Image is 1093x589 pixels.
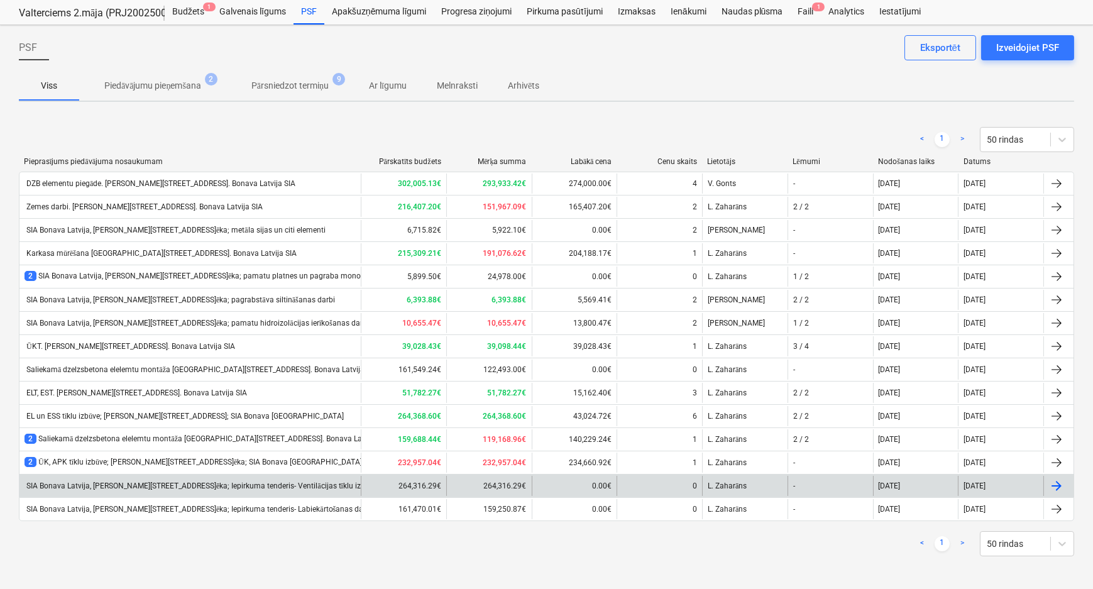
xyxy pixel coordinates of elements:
p: Pārsniedzot termiņu [251,79,329,92]
div: 0 [693,482,697,490]
span: 1 [812,3,825,11]
div: SIA Bonava Latvija, [PERSON_NAME][STREET_ADDRESS]ēka; pamatu hidroizolācijas ierīkošanas darbi [25,319,369,328]
div: L. Zaharāns [702,383,788,403]
div: [DATE] [964,179,986,188]
div: 2 [693,319,697,328]
a: Next page [955,536,970,551]
div: Karkasa mūrēšana [GEOGRAPHIC_DATA][STREET_ADDRESS]. Bonava Latvija SIA [25,249,297,258]
div: 2 [693,295,697,304]
span: PSF [19,40,37,55]
div: - [793,249,795,258]
span: 2 [25,457,36,467]
div: 24,978.00€ [446,267,532,287]
div: 161,549.24€ [361,360,446,380]
div: Chat Widget [1030,529,1093,589]
div: 43,024.72€ [532,406,617,426]
div: 161,470.01€ [361,499,446,519]
div: [DATE] [879,365,901,374]
div: 204,188.17€ [532,243,617,263]
button: Eksportēt [904,35,976,60]
div: 0.00€ [532,267,617,287]
div: V. Gonts [702,173,788,194]
div: [DATE] [879,295,901,304]
div: [DATE] [964,319,986,328]
div: SIA Bonava Latvija, [PERSON_NAME][STREET_ADDRESS]ēka; pamatu platnes un pagraba monolīto sienu be... [25,271,433,282]
div: Valterciems 2.māja (PRJ2002500) - 2601936 [19,7,150,20]
div: 0.00€ [532,220,617,240]
div: Lēmumi [793,157,868,167]
div: L. Zaharāns [702,197,788,217]
div: [DATE] [879,435,901,444]
b: 191,076.62€ [483,249,527,258]
b: 159,688.44€ [398,435,441,444]
div: 5,922.10€ [446,220,532,240]
div: [DATE] [964,249,986,258]
div: 15,162.40€ [532,383,617,403]
div: Cenu skaits [622,157,697,166]
div: 39,028.43€ [532,336,617,356]
b: 215,309.21€ [398,249,441,258]
div: L. Zaharāns [702,476,788,496]
div: SIA Bonava Latvija, [PERSON_NAME][STREET_ADDRESS]ēka; Iepirkuma tenderis- Ventilācijas tīklu izbūve [25,482,376,491]
div: - [793,458,795,467]
b: 232,957.04€ [483,458,527,467]
div: 1 [693,435,697,444]
div: Mērķa summa [451,157,527,167]
p: Arhivēts [508,79,539,92]
div: [DATE] [964,412,986,421]
span: 2 [25,434,36,444]
div: [PERSON_NAME] [702,290,788,310]
b: 10,655.47€ [402,319,441,328]
div: 1 / 2 [793,319,809,328]
div: 4 [693,179,697,188]
div: 122,493.00€ [446,360,532,380]
div: L. Zaharāns [702,499,788,519]
div: 0 [693,272,697,281]
div: [DATE] [964,272,986,281]
span: 1 [203,3,216,11]
div: 13,800.47€ [532,313,617,333]
div: 2 / 2 [793,388,809,397]
div: - [793,505,795,514]
div: Lietotājs [707,157,783,167]
div: Zemes darbi. [PERSON_NAME][STREET_ADDRESS]. Bonava Latvija SIA [25,202,263,211]
div: 0 [693,505,697,514]
div: 3 / 4 [793,342,809,351]
div: 0.00€ [532,499,617,519]
div: 264,316.29€ [361,476,446,496]
div: Eksportēt [920,40,960,56]
b: 51,782.27€ [402,388,441,397]
a: Previous page [914,536,930,551]
div: 1 [693,458,697,467]
div: L. Zaharāns [702,453,788,473]
a: Previous page [914,132,930,147]
div: 1 [693,342,697,351]
div: [DATE] [964,202,986,211]
div: [DATE] [964,458,986,467]
div: [DATE] [879,319,901,328]
div: [DATE] [964,365,986,374]
p: Viss [34,79,64,92]
div: Saliekamā dzelzsbetona elelemtu montāža [GEOGRAPHIC_DATA][STREET_ADDRESS]. Bonava Latvija SIA [25,434,390,444]
a: Page 1 is your current page [935,132,950,147]
button: Izveidojiet PSF [981,35,1074,60]
div: ELT, EST. [PERSON_NAME][STREET_ADDRESS]. Bonava Latvija SIA [25,388,247,397]
span: 9 [332,73,345,85]
b: 264,368.60€ [398,412,441,421]
p: Ar līgumu [369,79,407,92]
b: 119,168.96€ [483,435,527,444]
div: [DATE] [964,388,986,397]
div: [DATE] [879,342,901,351]
div: [DATE] [879,249,901,258]
div: [DATE] [964,505,986,514]
div: 140,229.24€ [532,429,617,449]
div: SIA Bonava Latvija, [PERSON_NAME][STREET_ADDRESS]ēka; pagrabstāva siltināšanas darbi [25,295,335,305]
div: 159,250.87€ [446,499,532,519]
div: 5,899.50€ [361,267,446,287]
div: 165,407.20€ [532,197,617,217]
b: 293,933.42€ [483,179,527,188]
b: 151,967.09€ [483,202,527,211]
div: 1 [693,249,697,258]
div: L. Zaharāns [702,429,788,449]
div: [DATE] [879,179,901,188]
